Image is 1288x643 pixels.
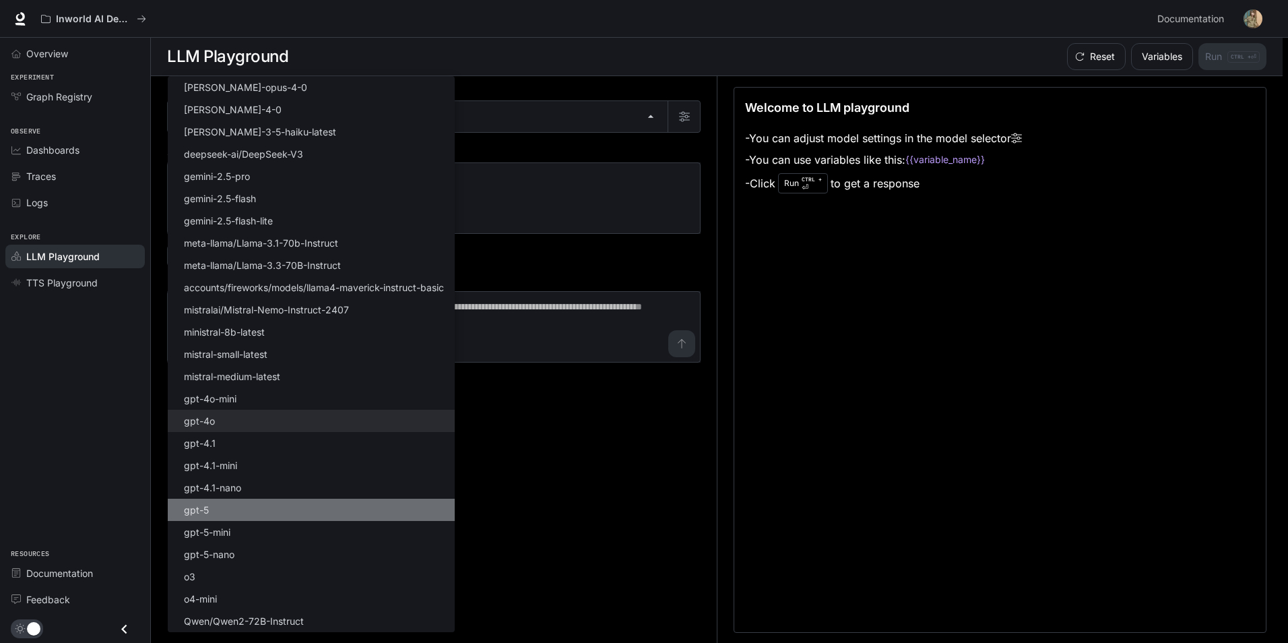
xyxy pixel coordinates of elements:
p: gemini-2.5-flash [184,191,256,206]
p: [PERSON_NAME]-opus-4-0 [184,80,307,94]
p: gpt-5-nano [184,547,234,561]
p: mistral-medium-latest [184,369,280,384]
p: gpt-4.1 [184,436,216,450]
p: accounts/fireworks/models/llama4-maverick-instruct-basic [184,280,444,295]
p: o3 [184,570,195,584]
p: o4-mini [184,592,217,606]
p: gpt-4.1-nano [184,481,241,495]
p: gpt-4o [184,414,215,428]
p: gpt-5 [184,503,209,517]
p: Qwen/Qwen2-72B-Instruct [184,614,304,628]
p: mistralai/Mistral-Nemo-Instruct-2407 [184,303,349,317]
p: gemini-2.5-flash-lite [184,214,273,228]
p: gpt-4o-mini [184,392,236,406]
p: mistral-small-latest [184,347,267,361]
p: gpt-5-mini [184,525,230,539]
p: deepseek-ai/DeepSeek-V3 [184,147,303,161]
p: ministral-8b-latest [184,325,265,339]
p: [PERSON_NAME]-4-0 [184,102,282,117]
p: [PERSON_NAME]-3-5-haiku-latest [184,125,336,139]
p: meta-llama/Llama-3.3-70B-Instruct [184,258,341,272]
p: gpt-4.1-mini [184,458,237,472]
p: meta-llama/Llama-3.1-70b-Instruct [184,236,338,250]
p: gemini-2.5-pro [184,169,250,183]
